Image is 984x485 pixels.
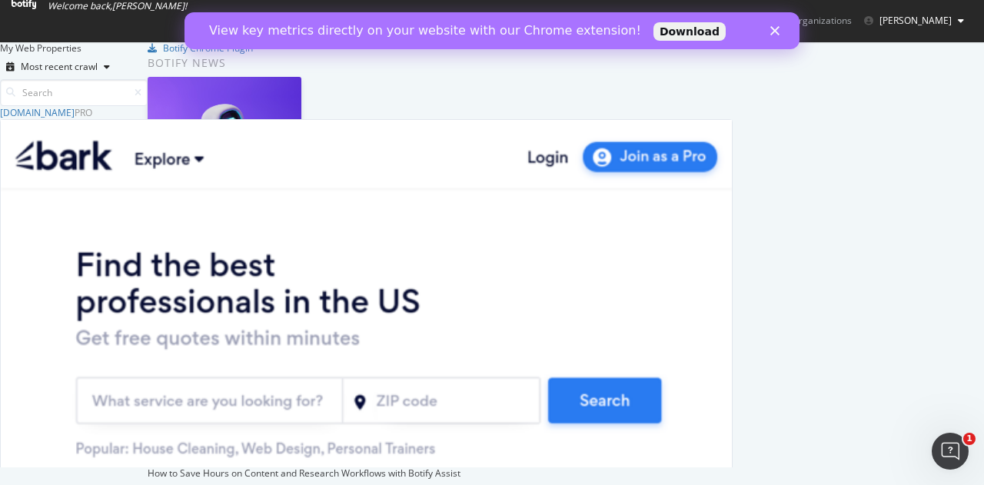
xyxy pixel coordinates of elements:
button: [PERSON_NAME] [852,8,976,33]
div: Most recent crawl [21,62,98,71]
div: Botify Chrome Plugin [163,42,253,55]
div: Organizations [776,13,852,28]
div: Botify news [148,55,460,71]
span: 1 [963,433,976,445]
div: Close [586,14,601,23]
div: Pro [75,106,92,119]
span: Ellen Blacow [879,14,952,27]
a: How to Save Hours on Content and Research Workflows with Botify Assist [148,467,460,480]
iframe: Intercom live chat [932,433,969,470]
img: Why You Need an AI Bot Governance Plan (and How to Build One) [148,77,301,181]
a: Botify Chrome Plugin [148,42,253,55]
iframe: Intercom live chat banner [184,12,799,49]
